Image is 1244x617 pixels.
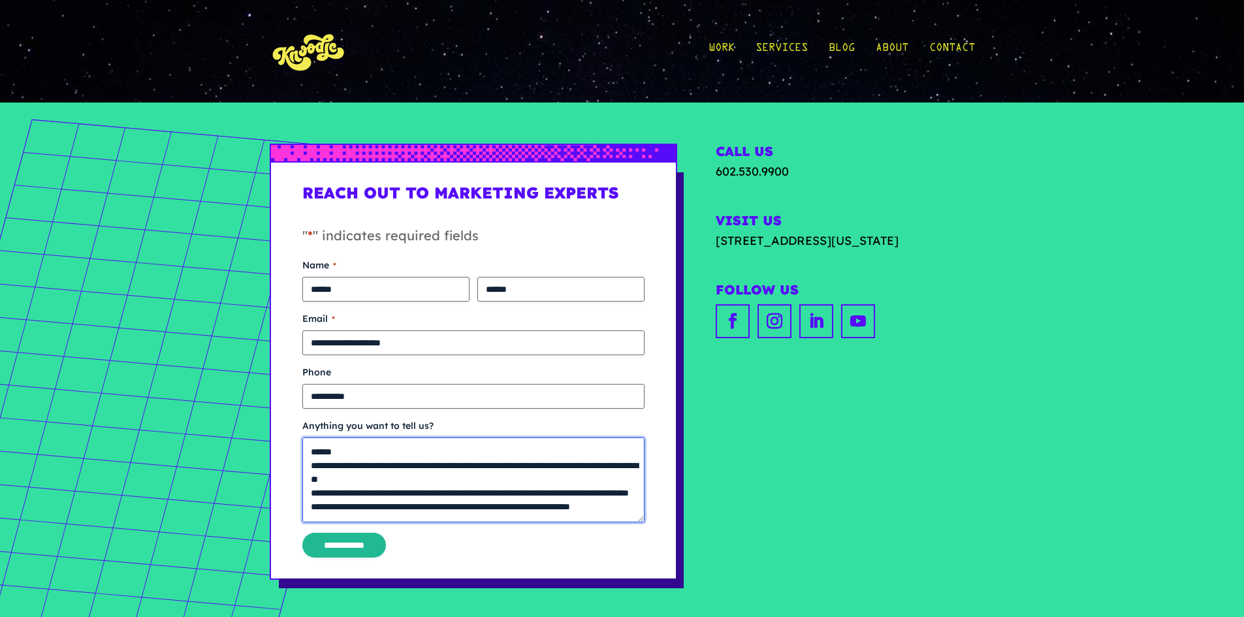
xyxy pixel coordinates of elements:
img: KnoLogo(yellow) [270,21,348,82]
a: 602.530.9900 [716,164,789,179]
a: About [876,21,908,82]
img: px-grad-blue-short.svg [271,145,676,161]
h2: Follow Us [716,282,974,301]
a: Services [756,21,808,82]
p: " " indicates required fields [302,226,645,259]
h2: Visit Us [716,213,974,232]
h2: Call Us [716,144,974,163]
a: [STREET_ADDRESS][US_STATE] [716,232,974,249]
h1: Reach Out to Marketing Experts [302,183,645,213]
label: Phone [302,366,645,379]
a: Work [709,21,735,82]
a: facebook [716,304,750,338]
a: instagram [758,304,791,338]
a: linkedin [799,304,833,338]
label: Email [302,312,645,325]
legend: Name [302,259,336,272]
label: Anything you want to tell us? [302,419,645,432]
a: Contact [929,21,975,82]
a: youtube [841,304,875,338]
a: Blog [829,21,855,82]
